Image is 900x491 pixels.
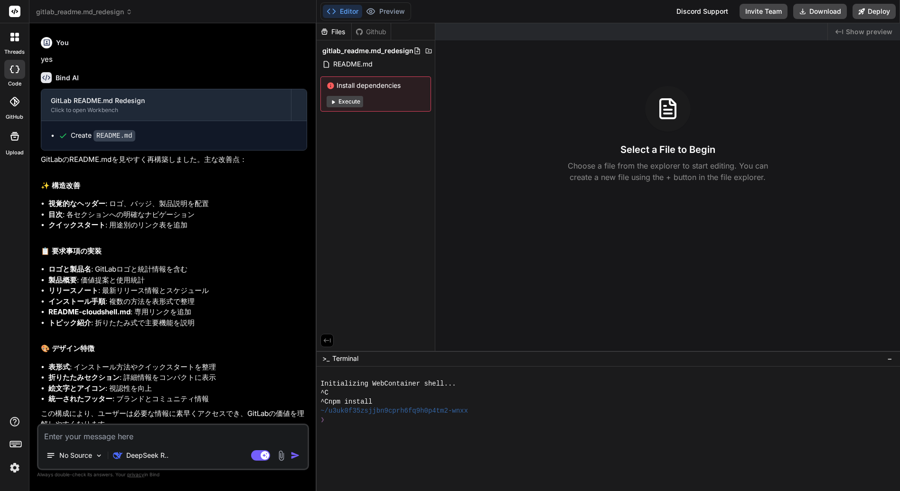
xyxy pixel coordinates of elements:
[41,54,307,65] p: yes
[740,4,787,19] button: Invite Team
[48,394,307,405] li: : ブランドとコミュニティ情報
[48,199,105,208] strong: 視覚的なヘッダー
[362,5,409,18] button: Preview
[276,450,287,461] img: attachment
[671,4,734,19] div: Discord Support
[322,354,329,363] span: >_
[887,354,892,363] span: −
[48,297,105,306] strong: インストール手順
[51,106,281,114] div: Click to open Workbench
[48,285,307,296] li: : 最新リリース情報とスケジュール
[48,362,70,371] strong: 表形式
[41,343,307,354] h2: 🎨 デザイン特徴
[48,286,98,295] strong: リリースノート
[7,460,23,476] img: settings
[6,149,24,157] label: Upload
[322,46,413,56] span: gitlab_readme.md_redesign
[8,80,21,88] label: code
[4,48,25,56] label: threads
[56,38,69,47] h6: You
[48,362,307,373] li: : インストール方法やクイックスタートを整理
[51,96,281,105] div: GitLab README.md Redesign
[36,7,132,17] span: gitlab_readme.md_redesign
[41,180,307,191] h2: ✨ 構造改善
[48,275,307,286] li: : 価値提案と使用統計
[6,113,23,121] label: GitHub
[320,415,325,425] span: ❯
[37,470,309,479] p: Always double-check its answers. Your in Bind
[327,81,425,90] span: Install dependencies
[48,296,307,307] li: : 複数の方法を表形式で整理
[41,154,307,165] p: GitLabのREADME.mdを見やすく再構築しました。主な改善点：
[332,354,358,363] span: Terminal
[327,96,363,107] button: Execute
[48,318,91,327] strong: トピック紹介
[48,264,307,275] li: : GitLabロゴと統計情報を含む
[113,451,122,460] img: DeepSeek R1 (671B-Full)
[332,58,374,70] span: README.md
[48,383,307,394] li: : 視認性を向上
[320,406,468,415] span: ~/u3uk0f35zsjjbn9cprh6fq9h0p4tm2-wnxx
[562,160,774,183] p: Choose a file from the explorer to start editing. You can create a new file using the + button in...
[95,452,103,460] img: Pick Models
[126,451,169,460] p: DeepSeek R..
[48,373,120,382] strong: 折りたたみセクション
[48,209,307,220] li: : 各セクションへの明確なナビゲーション
[620,143,715,156] h3: Select a File to Begin
[41,408,307,430] p: この構成により、ユーザーは必要な情報に素早くアクセスでき、GitLabの価値を理解しやすくなります。
[41,89,291,121] button: GitLab README.md RedesignClick to open Workbench
[48,220,105,229] strong: クイックスタート
[48,220,307,231] li: : 用途別のリンク表を追加
[48,275,77,284] strong: 製品概要
[885,351,894,366] button: −
[320,388,328,397] span: ^C
[320,397,372,406] span: ^Cnpm install
[48,307,131,316] strong: README-cloudshell.md
[320,379,456,388] span: Initializing WebContainer shell...
[59,451,92,460] p: No Source
[48,394,112,403] strong: 統一されたフッター
[127,472,144,477] span: privacy
[48,198,307,209] li: : ロゴ、バッジ、製品説明を配置
[41,246,307,257] h2: 📋 要求事項の実装
[853,4,896,19] button: Deploy
[48,372,307,383] li: : 詳細情報をコンパクトに表示
[48,264,91,274] strong: ロゴと製品名
[48,318,307,329] li: : 折りたたみ式で主要機能を説明
[317,27,351,37] div: Files
[56,73,79,83] h6: Bind AI
[352,27,391,37] div: Github
[291,451,300,460] img: icon
[48,307,307,318] li: : 専用リンクを追加
[94,130,135,142] code: README.md
[793,4,847,19] button: Download
[71,131,135,141] div: Create
[48,210,63,219] strong: 目次
[323,5,362,18] button: Editor
[48,384,105,393] strong: 絵文字とアイコン
[846,27,892,37] span: Show preview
